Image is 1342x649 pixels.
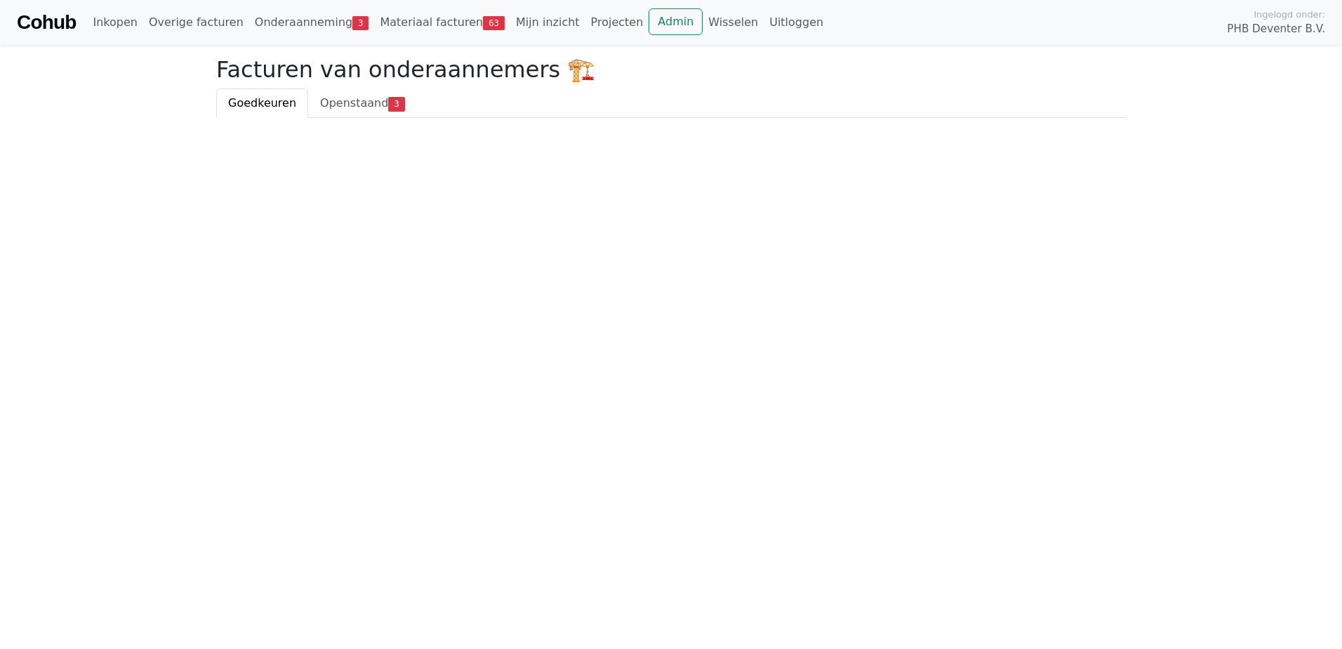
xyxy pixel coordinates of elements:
[764,8,829,37] a: Uitloggen
[87,8,142,37] a: Inkopen
[483,16,505,30] span: 63
[216,88,308,118] a: Goedkeuren
[249,8,375,37] a: Onderaanneming3
[388,97,404,111] span: 3
[352,16,368,30] span: 3
[703,8,764,37] a: Wisselen
[1227,21,1325,37] span: PHB Deventer B.V.
[320,96,388,110] span: Openstaand
[649,8,703,35] a: Admin
[510,8,585,37] a: Mijn inzicht
[374,8,510,37] a: Materiaal facturen63
[308,88,416,118] a: Openstaand3
[228,96,296,110] span: Goedkeuren
[585,8,649,37] a: Projecten
[17,6,76,39] a: Cohub
[1254,8,1325,21] span: Ingelogd onder:
[143,8,249,37] a: Overige facturen
[216,56,1126,83] h2: Facturen van onderaannemers 🏗️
